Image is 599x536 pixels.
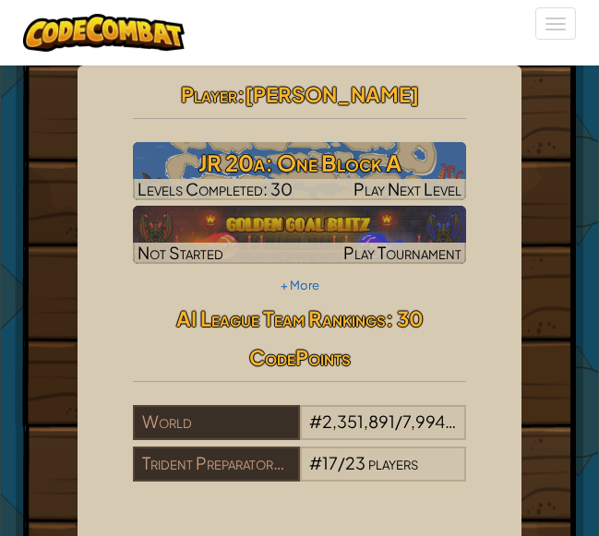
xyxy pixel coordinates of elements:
span: 7,994,358 [402,411,480,432]
img: Golden Goal [133,206,466,264]
span: AI League Team Rankings [176,305,386,331]
span: Play Tournament [343,242,461,263]
span: Levels Completed: 30 [138,178,293,199]
h3: JR 20a: One Block A [133,142,466,184]
div: World [133,405,300,440]
a: Trident Preparatory Solwezi#17/23players [133,464,466,485]
span: # [309,411,322,432]
span: / [338,452,345,473]
span: : [237,81,245,107]
span: / [395,411,402,432]
a: Not StartedPlay Tournament [133,206,466,264]
span: [PERSON_NAME] [245,81,419,107]
span: 17 [322,452,338,473]
span: Player [181,81,237,107]
span: Not Started [138,242,223,263]
span: Play Next Level [353,178,461,199]
div: Trident Preparatory Solwezi [133,447,300,482]
span: : 30 CodePoints [249,305,424,370]
a: World#2,351,891/7,994,358 [133,423,466,444]
img: CodeCombat logo [23,14,185,52]
span: players [368,452,418,473]
span: 2,351,891 [322,411,395,432]
a: + More [281,278,319,292]
span: 23 [345,452,365,473]
span: # [309,452,322,473]
a: Play Next Level [133,142,466,200]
